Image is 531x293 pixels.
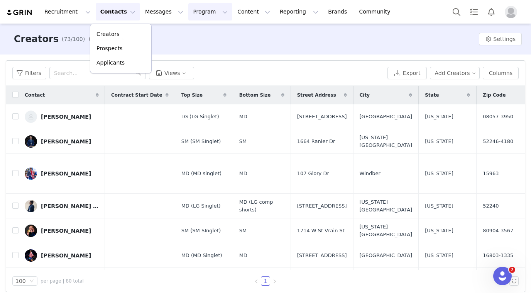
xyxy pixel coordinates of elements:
button: Notifications [483,3,500,20]
button: Add Creators [430,67,480,79]
li: Next Page [270,276,279,286]
span: 107 Glory Dr [297,170,329,177]
span: 1664 Ranier Dr [297,138,335,145]
a: Brands [323,3,354,20]
button: Profile [500,6,525,18]
span: MD (MD singlet) [181,170,222,177]
i: icon: left [254,279,259,284]
a: Tasks [465,3,482,20]
span: Street Address [297,92,336,99]
img: placeholder-profile.jpg [505,6,517,18]
span: [US_STATE][GEOGRAPHIC_DATA] [360,198,413,213]
i: icon: down [29,279,34,284]
img: 88808532-cf14-4a67-9696-6eb2cf80339c.jpg [25,249,37,262]
button: Contacts [96,3,140,20]
span: Top Size [181,92,203,99]
img: 675b9b0a-0310-4864-bebf-4f034706352f--s.jpg [25,225,37,237]
iframe: Intercom live chat [493,267,512,285]
i: icon: right [272,279,277,284]
span: [GEOGRAPHIC_DATA] [360,113,413,121]
span: [US_STATE][GEOGRAPHIC_DATA] [360,134,413,149]
span: [STREET_ADDRESS] [297,202,347,210]
button: Search [448,3,465,20]
span: [STREET_ADDRESS] [297,113,347,121]
span: [US_STATE][GEOGRAPHIC_DATA] [360,223,413,238]
div: [PERSON_NAME] [41,138,91,145]
a: [PERSON_NAME] [25,225,99,237]
button: Views [149,67,194,79]
p: Applicants [96,59,125,67]
img: d315ffba-5577-42b6-a041-a0b4af021a22--s.jpg [25,135,37,148]
span: SM (SM SInglet) [181,138,221,145]
span: [US_STATE] [425,202,453,210]
div: [PERSON_NAME] [41,114,91,120]
div: [PERSON_NAME] [41,228,91,234]
button: Content [233,3,275,20]
span: (73/100) [62,35,85,43]
button: Settings [479,33,522,45]
button: Export [387,67,427,79]
span: MD (MD Singlet) [181,252,222,259]
a: 1 [261,277,270,285]
span: [US_STATE] [425,138,453,145]
button: Recruitment [40,3,95,20]
input: Search... [49,67,146,79]
span: MD [239,113,247,121]
a: Community [355,3,399,20]
span: MD [239,170,247,177]
span: Bottom Size [239,92,271,99]
span: [US_STATE] [425,252,453,259]
img: eb666025-8e69-452b-9df2-6e39d3f97170.jpg [25,200,37,212]
div: [PERSON_NAME] Blades [41,203,99,209]
button: Filters [12,67,46,79]
button: Program [188,3,232,20]
p: Prospects [96,44,122,53]
span: 1714 W St Vrain St [297,227,345,235]
a: [PERSON_NAME] [25,111,99,123]
img: grin logo [6,9,33,16]
span: [GEOGRAPHIC_DATA] [360,252,413,259]
p: Creators [96,30,120,38]
button: Columns [483,67,519,79]
a: [PERSON_NAME] [25,167,99,180]
img: 61f6be52-4637-43b8-8de9-efa2f1bf9c60--s.jpg [25,111,37,123]
span: per page | 80 total [41,278,84,284]
img: a6dffcb0-31dc-496b-bc08-2647d584bbbb.jpg [25,167,37,180]
a: [PERSON_NAME] Blades [25,200,99,212]
span: City [360,92,370,99]
span: SM (SM SInglet) [181,227,221,235]
span: Contact [25,92,45,99]
h3: Creators [14,32,59,46]
span: LG (LG Singlet) [181,113,219,121]
span: MD (LG comp shorts) [239,198,284,213]
a: [PERSON_NAME] [25,135,99,148]
span: SM [239,138,247,145]
span: Contract Start Date [111,92,162,99]
span: [STREET_ADDRESS] [297,252,347,259]
button: Messages [140,3,188,20]
li: 1 [261,276,270,286]
span: [US_STATE] [425,113,453,121]
a: [PERSON_NAME] [25,249,99,262]
span: [US_STATE] [425,227,453,235]
span: 7 [509,267,515,273]
div: 100 [15,277,26,285]
span: [US_STATE] [425,170,453,177]
li: Previous Page [252,276,261,286]
span: MD (LG Singlet) [181,202,221,210]
span: MD [239,252,247,259]
span: Zip Code [483,92,506,99]
div: [PERSON_NAME] [41,252,91,259]
span: Windber [360,170,380,177]
div: [PERSON_NAME] [41,170,91,177]
span: State [425,92,439,99]
span: SM [239,227,247,235]
button: Reporting [275,3,323,20]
